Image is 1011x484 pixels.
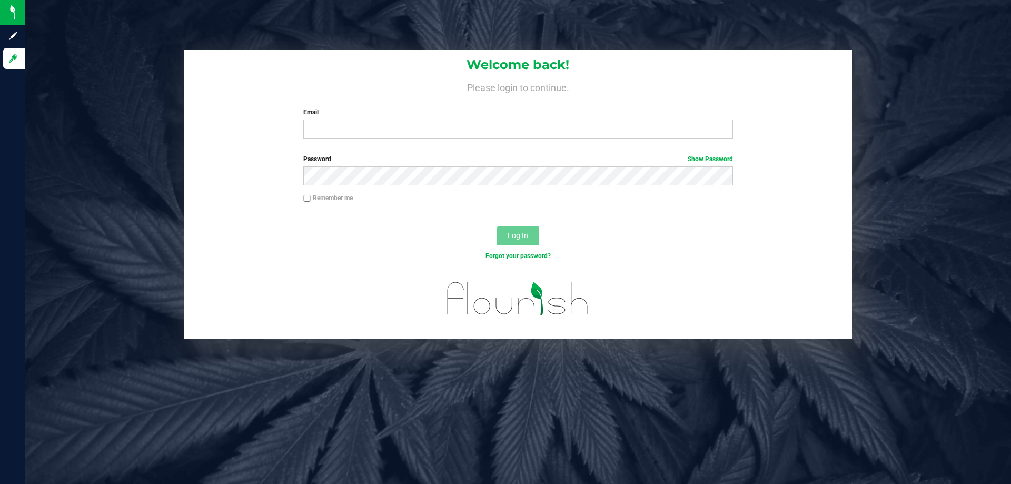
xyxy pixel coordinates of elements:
[184,80,852,93] h4: Please login to continue.
[8,31,18,41] inline-svg: Sign up
[688,155,733,163] a: Show Password
[303,193,353,203] label: Remember me
[303,195,311,202] input: Remember me
[303,155,331,163] span: Password
[497,226,539,245] button: Log In
[184,58,852,72] h1: Welcome back!
[434,272,601,325] img: flourish_logo.svg
[8,53,18,64] inline-svg: Log in
[508,231,528,240] span: Log In
[485,252,551,260] a: Forgot your password?
[303,107,732,117] label: Email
